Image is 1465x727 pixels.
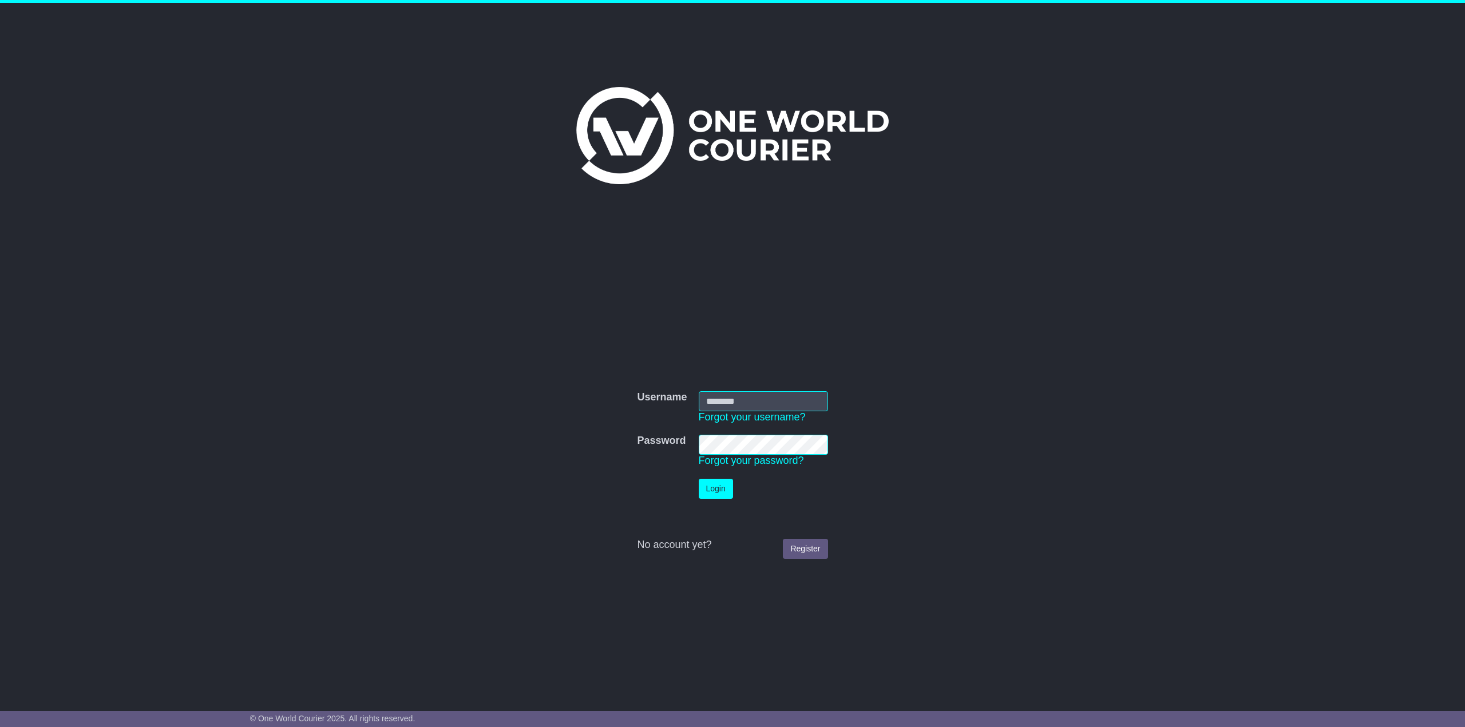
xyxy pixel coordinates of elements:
[250,714,415,723] span: © One World Courier 2025. All rights reserved.
[637,435,686,447] label: Password
[637,539,827,551] div: No account yet?
[783,539,827,559] a: Register
[637,391,687,404] label: Username
[576,87,889,184] img: One World
[699,411,806,423] a: Forgot your username?
[699,479,733,499] button: Login
[699,455,804,466] a: Forgot your password?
